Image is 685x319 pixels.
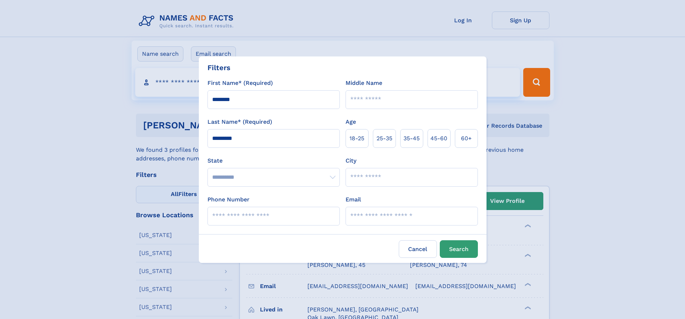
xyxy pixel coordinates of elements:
span: 25‑35 [376,134,392,143]
label: Cancel [399,240,437,258]
span: 60+ [461,134,472,143]
span: 45‑60 [430,134,447,143]
label: Middle Name [346,79,382,87]
button: Search [440,240,478,258]
span: 35‑45 [403,134,420,143]
label: First Name* (Required) [207,79,273,87]
label: State [207,156,340,165]
label: Email [346,195,361,204]
label: Age [346,118,356,126]
label: Last Name* (Required) [207,118,272,126]
label: Phone Number [207,195,250,204]
div: Filters [207,62,230,73]
label: City [346,156,356,165]
span: 18‑25 [350,134,364,143]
